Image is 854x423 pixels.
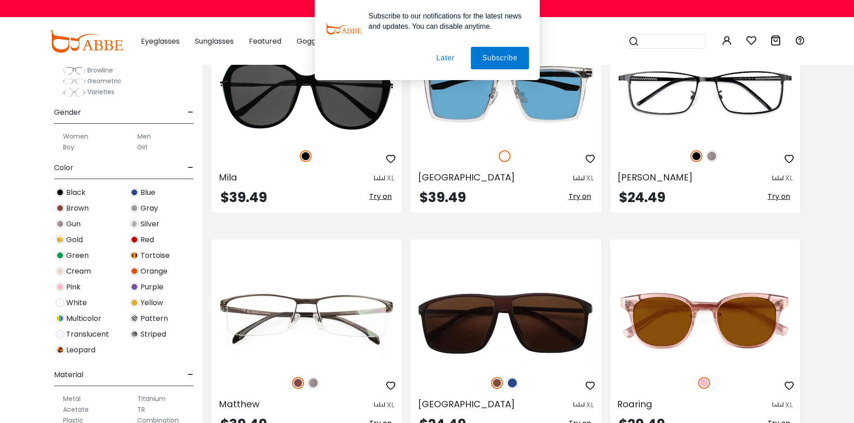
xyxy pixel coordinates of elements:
[130,330,139,338] img: Striped
[418,171,515,184] span: [GEOGRAPHIC_DATA]
[54,157,73,179] span: Color
[212,272,402,367] img: Brown Matthew - Metal ,Adjust Nose Pads
[617,171,693,184] span: [PERSON_NAME]
[140,329,166,340] span: Striped
[56,251,64,260] img: Green
[574,175,584,182] img: size ruler
[566,191,594,202] button: Try on
[140,203,158,214] span: Gray
[418,398,515,410] span: [GEOGRAPHIC_DATA]
[56,298,64,307] img: White
[387,400,394,410] div: XL
[66,266,91,277] span: Cream
[130,188,139,197] img: Blue
[411,45,601,140] a: Translucent Dublin - Combination,Metal,TR ,Adjust Nose Pads
[569,191,591,202] span: Try on
[137,142,147,153] label: Girl
[54,364,83,386] span: Material
[63,404,89,415] label: Acetate
[706,150,718,162] img: Gun
[56,314,64,323] img: Multicolor
[66,297,87,308] span: White
[63,77,86,86] img: Geometric.png
[130,267,139,275] img: Orange
[586,400,594,410] div: XL
[87,87,114,96] span: Varieties
[420,188,466,207] span: $39.49
[411,272,601,367] img: Brown Burundi - TR ,Universal Bridge Fit
[188,157,194,179] span: -
[292,377,304,389] img: Brown
[66,203,89,214] span: Brown
[137,404,145,415] label: TR
[499,150,511,162] img: Translucent
[785,173,793,184] div: XL
[87,76,122,85] span: Geometric
[137,131,151,142] label: Men
[610,272,800,367] img: Pink Roaring - TR ,Adjust Nose Pads
[506,377,518,389] img: Blue
[366,191,394,202] button: Try on
[140,234,154,245] span: Red
[140,266,167,277] span: Orange
[63,393,81,404] label: Metal
[374,175,385,182] img: size ruler
[785,400,793,410] div: XL
[369,191,392,202] span: Try on
[66,219,81,229] span: Gun
[140,297,163,308] span: Yellow
[768,191,790,202] span: Try on
[56,267,64,275] img: Cream
[188,102,194,123] span: -
[586,173,594,184] div: XL
[56,283,64,291] img: Pink
[698,377,710,389] img: Pink
[63,88,86,97] img: Varieties.png
[773,175,783,182] img: size ruler
[130,298,139,307] img: Yellow
[300,150,312,162] img: Black
[130,314,139,323] img: Pattern
[56,204,64,212] img: Brown
[140,282,163,292] span: Purple
[63,142,74,153] label: Boy
[219,171,237,184] span: Mila
[130,235,139,244] img: Red
[56,220,64,228] img: Gun
[130,251,139,260] img: Tortoise
[374,402,385,409] img: size ruler
[66,313,101,324] span: Multicolor
[66,187,86,198] span: Black
[66,345,95,355] span: Leopard
[56,330,64,338] img: Translucent
[574,402,584,409] img: size ruler
[56,235,64,244] img: Gold
[56,188,64,197] img: Black
[130,204,139,212] img: Gray
[387,173,394,184] div: XL
[765,191,793,202] button: Try on
[221,188,267,207] span: $39.49
[619,188,665,207] span: $24.49
[610,45,800,140] img: Black Daniel - Metal ,Adjust Nose Pads
[66,282,81,292] span: Pink
[617,398,652,410] span: Roaring
[140,250,170,261] span: Tortoise
[130,220,139,228] img: Silver
[54,102,81,123] span: Gender
[56,346,64,354] img: Leopard
[66,250,89,261] span: Green
[140,313,168,324] span: Pattern
[63,131,88,142] label: Women
[130,283,139,291] img: Purple
[773,402,783,409] img: size ruler
[219,398,259,410] span: Matthew
[66,234,83,245] span: Gold
[212,45,402,140] a: Black Mila - Combination,Metal,TR ,Universal Bridge Fit
[425,47,465,69] button: Later
[325,11,361,47] img: notification icon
